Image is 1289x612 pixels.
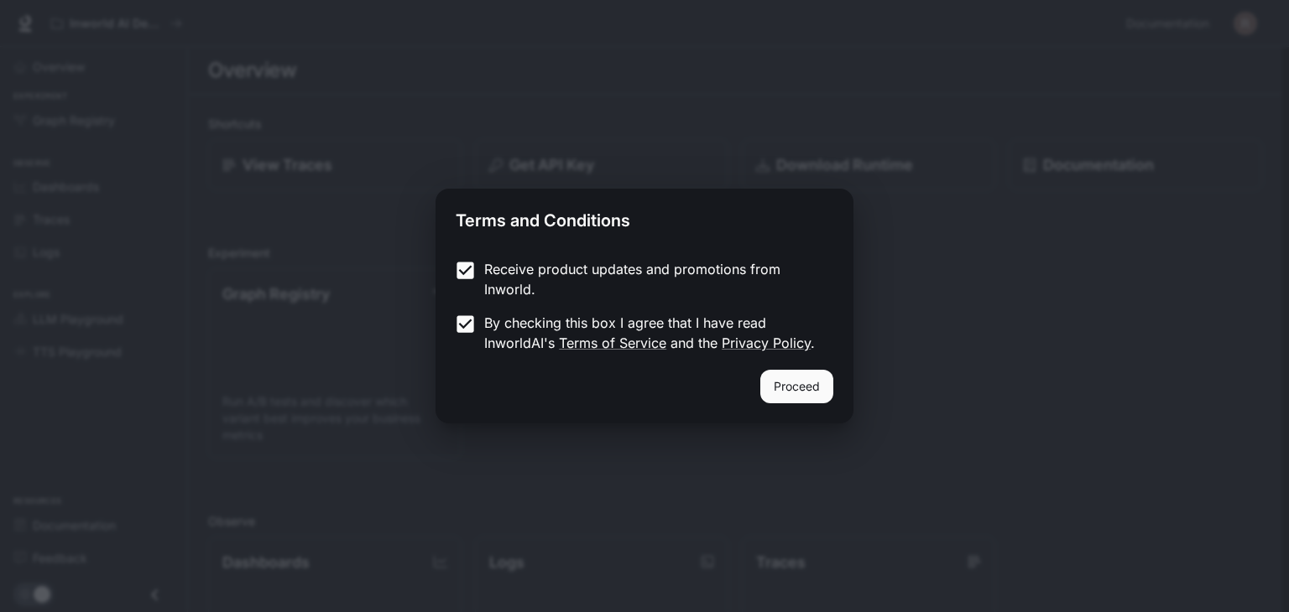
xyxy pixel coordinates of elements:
[484,259,820,299] p: Receive product updates and promotions from Inworld.
[722,335,811,351] a: Privacy Policy
[559,335,666,351] a: Terms of Service
[760,370,833,403] button: Proceed
[436,189,853,246] h2: Terms and Conditions
[484,313,820,353] p: By checking this box I agree that I have read InworldAI's and the .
